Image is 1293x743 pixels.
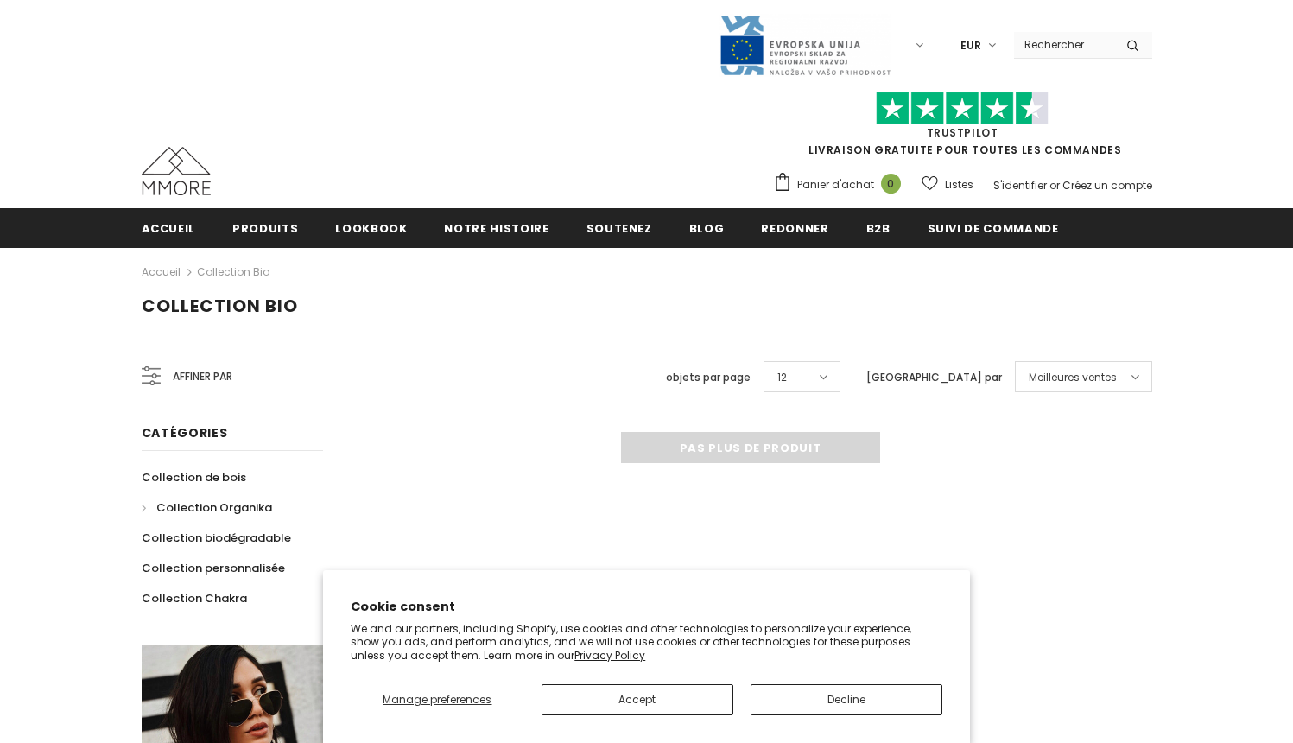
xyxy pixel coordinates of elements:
[751,684,942,715] button: Decline
[142,220,196,237] span: Accueil
[777,369,787,386] span: 12
[586,220,652,237] span: soutenez
[197,264,269,279] a: Collection Bio
[1014,32,1113,57] input: Search Site
[1029,369,1117,386] span: Meilleures ventes
[993,178,1047,193] a: S'identifier
[866,369,1002,386] label: [GEOGRAPHIC_DATA] par
[142,147,211,195] img: Cas MMORE
[689,220,725,237] span: Blog
[142,469,246,486] span: Collection de bois
[1049,178,1060,193] span: or
[866,220,891,237] span: B2B
[542,684,733,715] button: Accept
[142,560,285,576] span: Collection personnalisée
[797,176,874,194] span: Panier d'achat
[232,208,298,247] a: Produits
[444,220,548,237] span: Notre histoire
[142,530,291,546] span: Collection biodégradable
[142,583,247,613] a: Collection Chakra
[719,14,891,77] img: Javni Razpis
[142,523,291,553] a: Collection biodégradable
[351,598,942,616] h2: Cookie consent
[142,208,196,247] a: Accueil
[666,369,751,386] label: objets par page
[689,208,725,247] a: Blog
[142,294,298,318] span: Collection Bio
[761,208,828,247] a: Redonner
[351,622,942,663] p: We and our partners, including Shopify, use cookies and other technologies to personalize your ex...
[232,220,298,237] span: Produits
[960,37,981,54] span: EUR
[773,99,1152,157] span: LIVRAISON GRATUITE POUR TOUTES LES COMMANDES
[142,492,272,523] a: Collection Organika
[351,684,523,715] button: Manage preferences
[444,208,548,247] a: Notre histoire
[719,37,891,52] a: Javni Razpis
[142,462,246,492] a: Collection de bois
[773,172,910,198] a: Panier d'achat 0
[922,169,973,200] a: Listes
[173,367,232,386] span: Affiner par
[574,648,645,663] a: Privacy Policy
[335,208,407,247] a: Lookbook
[142,553,285,583] a: Collection personnalisée
[142,590,247,606] span: Collection Chakra
[927,125,998,140] a: TrustPilot
[142,424,228,441] span: Catégories
[1062,178,1152,193] a: Créez un compte
[928,220,1059,237] span: Suivi de commande
[586,208,652,247] a: soutenez
[383,692,491,707] span: Manage preferences
[335,220,407,237] span: Lookbook
[945,176,973,194] span: Listes
[928,208,1059,247] a: Suivi de commande
[876,92,1049,125] img: Faites confiance aux étoiles pilotes
[866,208,891,247] a: B2B
[881,174,901,194] span: 0
[156,499,272,516] span: Collection Organika
[761,220,828,237] span: Redonner
[142,262,181,283] a: Accueil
